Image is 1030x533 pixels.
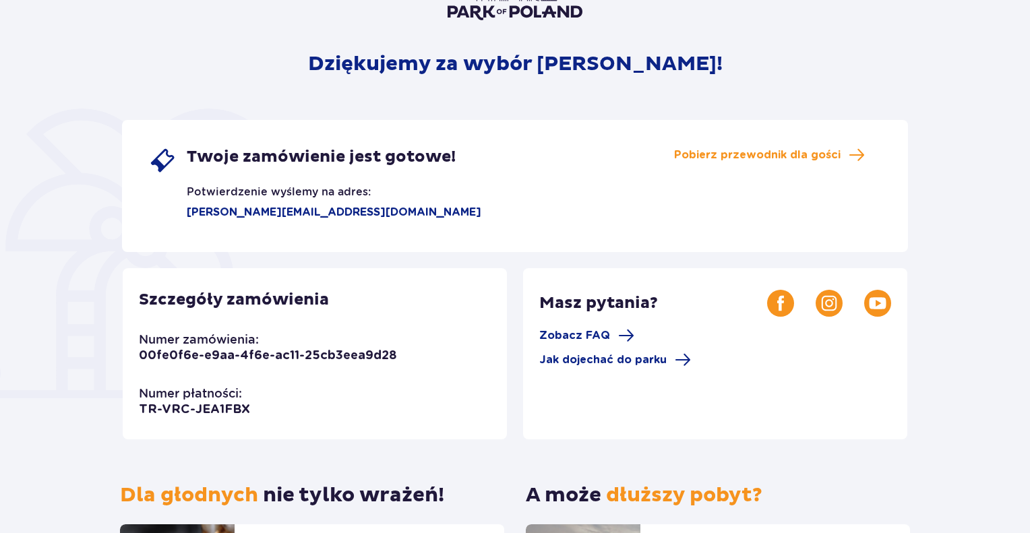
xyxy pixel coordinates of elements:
[139,332,259,348] p: Numer zamówienia:
[149,147,176,174] img: single ticket icon
[149,205,481,220] p: [PERSON_NAME][EMAIL_ADDRESS][DOMAIN_NAME]
[539,293,767,313] p: Masz pytania?
[149,174,371,199] p: Potwierdzenie wyślemy na adres:
[864,290,891,317] img: Youtube
[139,290,329,310] p: Szczegóły zamówienia
[539,327,634,344] a: Zobacz FAQ
[606,482,762,507] span: dłuższy pobyt?
[308,51,723,77] p: Dziękujemy za wybór [PERSON_NAME]!
[139,348,397,364] p: 00fe0f6e-e9aa-4f6e-ac11-25cb3eea9d28
[816,290,843,317] img: Instagram
[120,482,444,508] p: nie tylko wrażeń!
[539,328,610,343] span: Zobacz FAQ
[674,147,865,163] a: Pobierz przewodnik dla gości
[767,290,794,317] img: Facebook
[526,482,762,508] p: A może
[674,148,841,162] span: Pobierz przewodnik dla gości
[139,385,242,402] p: Numer płatności:
[120,482,258,507] span: Dla głodnych
[539,352,667,367] span: Jak dojechać do parku
[539,352,691,368] a: Jak dojechać do parku
[187,147,456,167] span: Twoje zamówienie jest gotowe!
[139,402,250,418] p: TR-VRC-JEA1FBX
